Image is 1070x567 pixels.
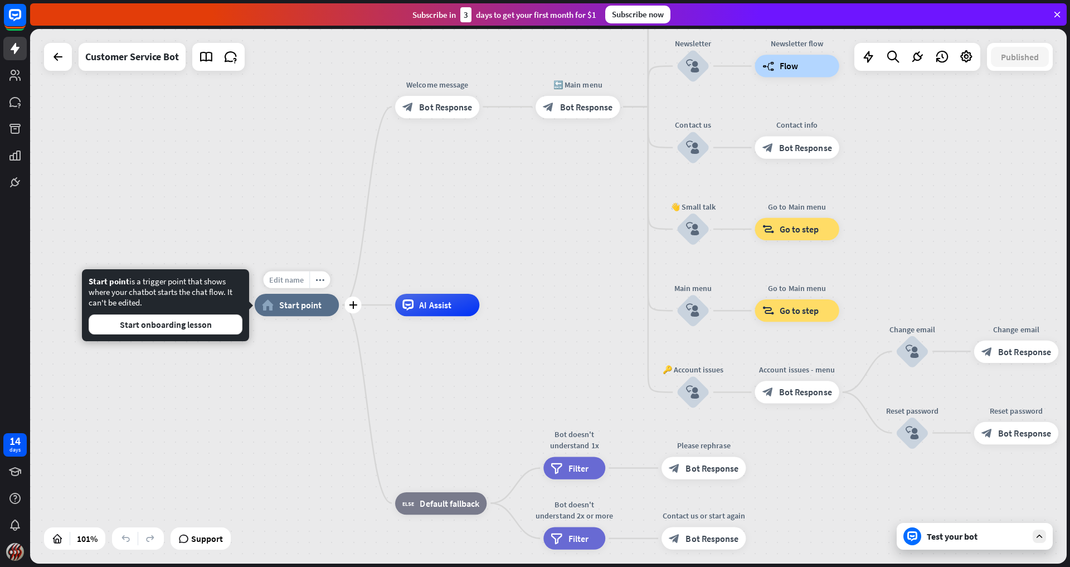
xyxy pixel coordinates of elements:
[762,142,774,153] i: block_bot_response
[878,405,946,416] div: Reset password
[686,304,699,317] i: block_user_input
[85,43,179,71] div: Customer Service Bot
[269,275,304,285] span: Edit name
[762,386,774,398] i: block_bot_response
[605,6,670,23] div: Subscribe now
[966,323,1067,335] div: Change email
[906,345,919,358] i: block_user_input
[9,4,42,38] button: Open LiveChat chat widget
[685,533,738,544] span: Bot Response
[686,59,699,72] i: block_user_input
[981,346,993,357] i: block_bot_response
[686,222,699,236] i: block_user_input
[9,446,21,454] div: days
[659,364,727,375] div: 🔑 Account issues
[927,531,1027,542] div: Test your bot
[412,7,596,22] div: Subscribe in days to get your first month for $1
[535,429,614,451] div: Bot doesn't understand 1x
[686,385,699,399] i: block_user_input
[420,498,479,509] span: Default fallback
[9,436,21,446] div: 14
[779,386,832,398] span: Bot Response
[991,47,1049,67] button: Published
[402,498,414,509] i: block_fallback
[746,364,848,375] div: Account issues - menu
[762,224,774,235] i: block_goto
[659,119,727,130] div: Contact us
[74,530,101,547] div: 101%
[653,510,755,521] div: Contact us or start again
[780,60,798,71] span: Flow
[780,305,819,316] span: Go to step
[560,101,613,112] span: Bot Response
[527,79,629,90] div: 🔙 Main menu
[746,201,848,212] div: Go to Main menu
[551,462,562,473] i: filter
[746,283,848,294] div: Go to Main menu
[966,405,1067,416] div: Reset password
[89,276,129,287] span: Start point
[262,299,274,311] i: home_2
[762,60,774,71] i: builder_tree
[568,462,588,473] span: Filter
[653,440,755,451] div: Please rephrase
[419,299,451,311] span: AI Assist
[878,323,946,335] div: Change email
[659,201,727,212] div: 👋 Small talk
[89,276,242,335] div: is a trigger point that shows where your chatbot starts the chat flow. It can't be edited.
[998,346,1051,357] span: Bot Response
[686,141,699,154] i: block_user_input
[746,38,848,49] div: Newsletter flow
[387,79,488,90] div: Welcome message
[419,101,472,112] span: Bot Response
[780,224,819,235] span: Go to step
[659,38,727,49] div: Newsletter
[746,119,848,130] div: Contact info
[349,301,357,309] i: plus
[279,299,322,311] span: Start point
[191,530,223,547] span: Support
[998,427,1051,438] span: Bot Response
[543,101,554,112] i: block_bot_response
[3,433,27,457] a: 14 days
[762,305,774,316] i: block_goto
[315,275,324,284] i: more_horiz
[535,499,614,521] div: Bot doesn't understand 2x or more
[906,426,919,439] i: block_user_input
[89,314,242,335] button: Start onboarding lesson
[779,142,832,153] span: Bot Response
[669,462,680,473] i: block_bot_response
[460,7,471,22] div: 3
[669,533,680,544] i: block_bot_response
[685,462,738,473] span: Bot Response
[981,427,993,438] i: block_bot_response
[568,533,588,544] span: Filter
[402,101,414,112] i: block_bot_response
[659,283,727,294] div: Main menu
[551,533,562,544] i: filter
